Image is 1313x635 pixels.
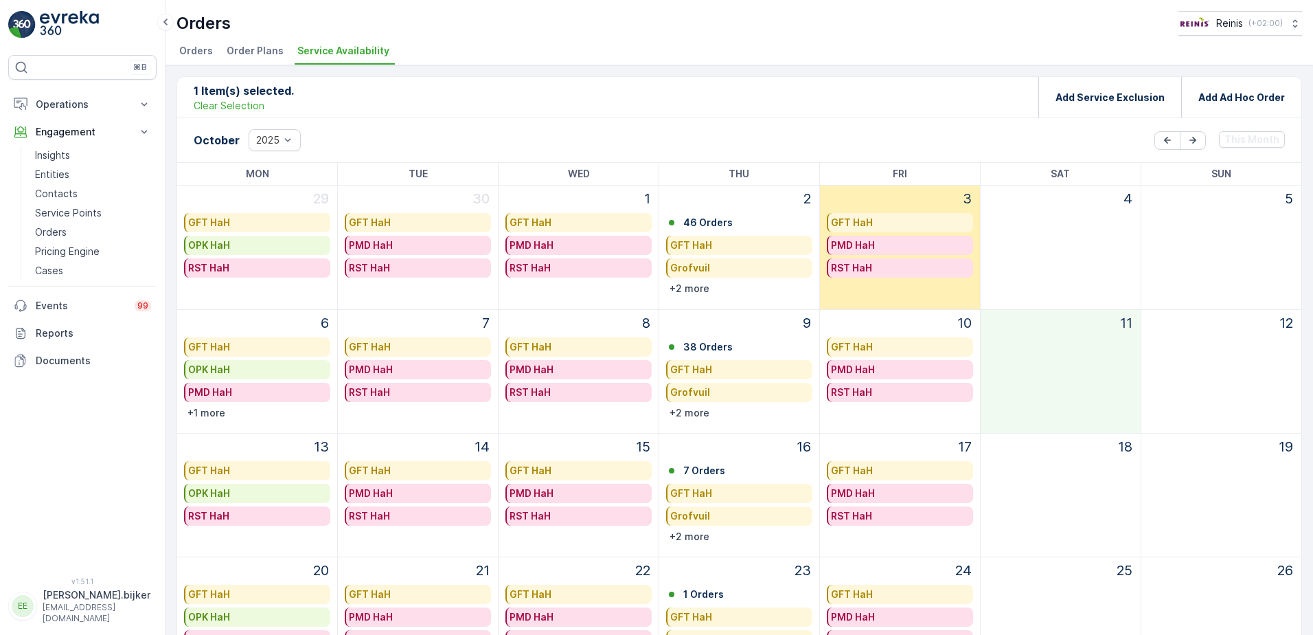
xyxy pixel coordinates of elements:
[313,560,329,581] p: 20
[659,186,820,309] td: October 2, 2025
[955,310,974,336] a: October 10, 2025
[831,363,875,377] p: PMD HaH
[831,487,875,500] p: PMD HaH
[1114,557,1135,583] a: October 25, 2025
[30,261,157,280] a: Cases
[12,595,34,617] div: EE
[1141,186,1301,309] td: October 5, 2025
[1051,167,1070,181] p: Sat
[801,186,814,212] a: October 2, 2025
[642,313,650,333] p: 8
[510,509,551,523] p: RST HaH
[819,309,980,433] td: October 10, 2025
[831,509,872,523] p: RST HaH
[194,132,240,148] p: October
[188,261,229,275] p: RST HaH
[957,313,972,333] p: 10
[1178,11,1302,36] button: Reinis(+02:00)
[641,186,653,212] a: October 1, 2025
[36,125,129,139] p: Engagement
[955,560,972,581] p: 24
[1285,188,1293,209] p: 5
[188,386,232,399] p: PMD HaH
[955,434,974,460] a: October 17, 2025
[349,238,393,252] p: PMD HaH
[8,292,157,320] a: Events99
[227,44,284,58] span: Order Plans
[683,340,733,354] p: 38 Orders
[644,188,650,209] p: 1
[670,261,710,275] p: Grofvuil
[819,186,980,309] td: October 3, 2025
[1248,18,1283,29] p: ( +02:00 )
[1121,186,1135,212] a: October 4, 2025
[472,188,490,209] p: 30
[1275,557,1296,583] a: October 26, 2025
[314,436,329,457] p: 13
[792,557,814,583] a: October 23, 2025
[8,320,157,347] a: Reports
[510,363,553,377] p: PMD HaH
[36,326,151,340] p: Reports
[1277,560,1293,581] p: 26
[510,340,551,354] p: GFT HaH
[185,406,330,420] a: Show 1 more event
[980,433,1141,557] td: October 18, 2025
[177,433,338,557] td: October 13, 2025
[670,487,712,500] p: GFT HaH
[313,188,329,209] p: 29
[890,166,910,182] a: Friday
[1279,436,1293,457] p: 19
[510,261,551,275] p: RST HaH
[1141,433,1301,557] td: October 19, 2025
[1117,310,1135,336] a: October 11, 2025
[633,434,653,460] a: October 15, 2025
[1198,91,1285,104] p: Add Ad Hoc Order
[349,363,393,377] p: PMD HaH
[472,434,492,460] a: October 14, 2025
[683,588,724,601] p: 1 Orders
[36,98,129,111] p: Operations
[1123,188,1132,209] p: 4
[177,186,338,309] td: September 29, 2025
[683,464,725,478] p: 7 Orders
[831,340,873,354] p: GFT HaH
[338,309,499,433] td: October 7, 2025
[670,406,709,420] p: +2 more
[246,167,269,181] p: Mon
[1118,436,1132,457] p: 18
[831,610,875,624] p: PMD HaH
[980,186,1141,309] td: October 4, 2025
[188,610,230,624] p: OPK HaH
[510,588,551,601] p: GFT HaH
[1216,16,1243,30] p: Reinis
[510,216,551,230] p: GFT HaH
[409,167,428,181] p: Tue
[30,146,157,165] a: Insights
[475,436,490,457] p: 14
[36,354,151,368] p: Documents
[670,282,709,296] p: +2 more
[133,62,147,73] p: ⌘B
[35,148,70,162] p: Insights
[565,166,593,182] a: Wednesday
[831,588,873,601] p: GFT HaH
[510,386,551,399] p: RST HaH
[176,12,231,34] p: Orders
[510,464,551,478] p: GFT HaH
[831,261,872,275] p: RST HaH
[667,406,812,420] a: Show 2 more events
[470,186,492,212] a: September 30, 2025
[188,340,230,354] p: GFT HaH
[349,386,390,399] p: RST HaH
[8,11,36,38] img: logo
[670,238,712,252] p: GFT HaH
[1211,167,1231,181] p: Sun
[1209,166,1234,182] a: Sunday
[1117,560,1132,581] p: 25
[137,300,148,311] p: 99
[893,167,907,181] p: Fri
[30,184,157,203] a: Contacts
[476,560,490,581] p: 21
[349,464,391,478] p: GFT HaH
